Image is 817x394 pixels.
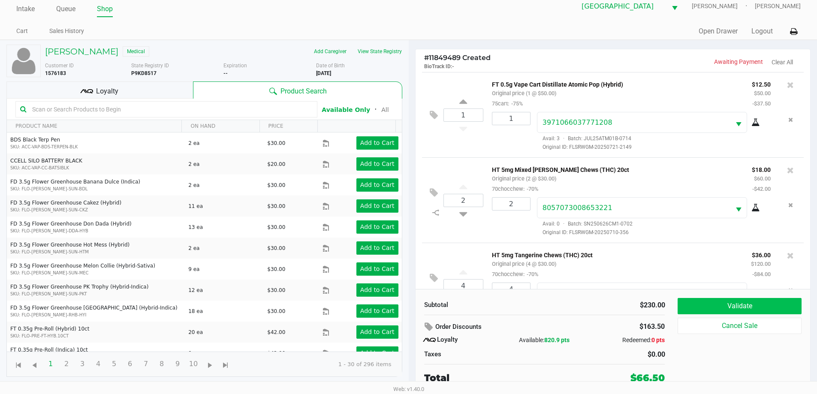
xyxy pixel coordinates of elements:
td: FD 3.5g Flower Greenhouse Don Dada (Hybrid) [7,217,184,238]
span: ᛫ [370,105,381,114]
p: $12.50 [752,79,771,88]
button: View State Registry [352,45,402,58]
span: 3971066037771208 [543,118,612,126]
span: Page 2 [58,356,75,372]
span: Web: v1.40.0 [393,386,424,392]
td: 20 ea [184,322,263,343]
td: FD 3.5g Flower Greenhouse Banana Dulce (Indica) [7,174,184,195]
p: SKU: FLO-[PERSON_NAME]-SUN-BDL [10,186,181,192]
td: FT 0.35g Pre-Roll (Hybrid) 10ct [7,322,184,343]
app-button-loader: Add to Cart [360,139,395,146]
th: ON HAND [181,120,259,132]
th: PRODUCT NAME [7,120,181,132]
span: $30.00 [267,182,285,188]
p: HT 5mg Tangerine Chews (THC) 20ct [492,250,738,259]
span: Go to the last page [217,355,234,372]
kendo-pager-info: 1 - 30 of 296 items [241,360,392,369]
span: - [452,63,454,69]
span: Page 4 [90,356,106,372]
span: -70% [525,271,538,277]
div: Loyalty [424,335,504,345]
button: Add Caregiver [308,45,352,58]
td: 9 ea [184,343,263,364]
td: FD 3.5g Flower Greenhouse [GEOGRAPHIC_DATA] (Hybrid-Indica) [7,301,184,322]
span: Go to the first page [10,355,27,372]
input: Scan or Search Products to Begin [29,103,313,116]
div: Taxes [424,349,538,359]
p: SKU: FLO-[PERSON_NAME]-SUN-PKT [10,291,181,297]
span: $42.00 [267,350,285,356]
span: Go to the previous page [26,355,42,372]
p: SKU: ACC-VAP-CC-BATSIBLK [10,165,181,171]
button: Select [730,198,747,218]
button: Add to Cart [356,304,398,318]
p: SKU: FLO-[PERSON_NAME]-SUN-CKZ [10,207,181,213]
small: 75cart: [492,100,523,107]
td: 11 ea [184,195,263,217]
span: Page 10 [185,356,202,372]
button: Add to Cart [356,241,398,255]
p: Awaiting Payment [613,57,763,66]
span: Go to the last page [220,360,231,371]
span: Go to the next page [205,360,215,371]
a: Intake [16,3,35,15]
td: 2 ea [184,238,263,259]
span: -70% [525,186,538,192]
span: Date of Birth [316,63,345,69]
small: $120.00 [751,261,771,267]
app-button-loader: Add to Cart [360,244,395,251]
p: SKU: FLO-[PERSON_NAME]-SUN-MEC [10,270,181,276]
div: Redeemed: [585,336,665,345]
td: FD 3.5g Flower Greenhouse Cakez (Hybrid) [7,195,184,217]
small: -$84.00 [752,271,771,277]
div: Order Discounts [424,319,581,335]
small: -$42.00 [752,186,771,192]
span: $30.00 [267,245,285,251]
button: Add to Cart [356,220,398,234]
td: 2 ea [184,153,263,174]
td: FD 3.5g Flower Greenhouse PK Trophy (Hybrid-Indica) [7,280,184,301]
td: FD 3.5g Flower Greenhouse Hot Mess (Hybrid) [7,238,184,259]
span: Go to the next page [202,355,218,372]
div: $230.00 [551,300,665,310]
p: $18.00 [752,164,771,173]
span: · [560,135,568,141]
span: State Registry ID [131,63,169,69]
span: [PERSON_NAME] [692,2,755,11]
p: SKU: FLO-[PERSON_NAME]-DDA-HYB [10,228,181,234]
button: Add to Cart [356,262,398,276]
b: [DATE] [316,70,331,76]
a: Sales History [49,26,84,36]
a: Queue [56,3,75,15]
app-button-loader: Add to Cart [360,265,395,272]
span: BioTrack ID: [424,63,452,69]
span: · [560,221,568,227]
span: 0 pts [651,337,665,343]
span: 820.9 pts [544,337,570,343]
span: Page 8 [154,356,170,372]
button: Add to Cart [356,325,398,339]
small: Original price (1 @ $50.00) [492,90,556,96]
button: All [381,105,389,114]
td: 18 ea [184,301,263,322]
a: Shop [97,3,113,15]
b: -- [223,70,228,76]
span: $30.00 [267,266,285,272]
b: P9KD8517 [131,70,157,76]
span: $30.00 [267,140,285,146]
p: SKU: FLO-[PERSON_NAME]-RHB-HYI [10,312,181,318]
button: Add to Cart [356,283,398,297]
td: FD 3.5g Flower Greenhouse Melon Collie (Hybrid-Sativa) [7,259,184,280]
span: $42.00 [267,329,285,335]
span: Go to the first page [13,360,24,371]
td: 2 ea [184,132,263,153]
button: Logout [751,26,773,36]
button: Add to Cart [356,136,398,150]
span: Customer ID [45,63,74,69]
inline-svg: Split item qty to new line [428,207,443,218]
span: Avail: 3 Batch: JUL25ATM01B-0714 [537,135,631,141]
button: Add to Cart [356,157,398,171]
p: SKU: FLO-[PERSON_NAME]-SUN-HTM [10,249,181,255]
span: $30.00 [267,287,285,293]
span: Original ID: FLSRWGM-20250721-2149 [537,143,771,151]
